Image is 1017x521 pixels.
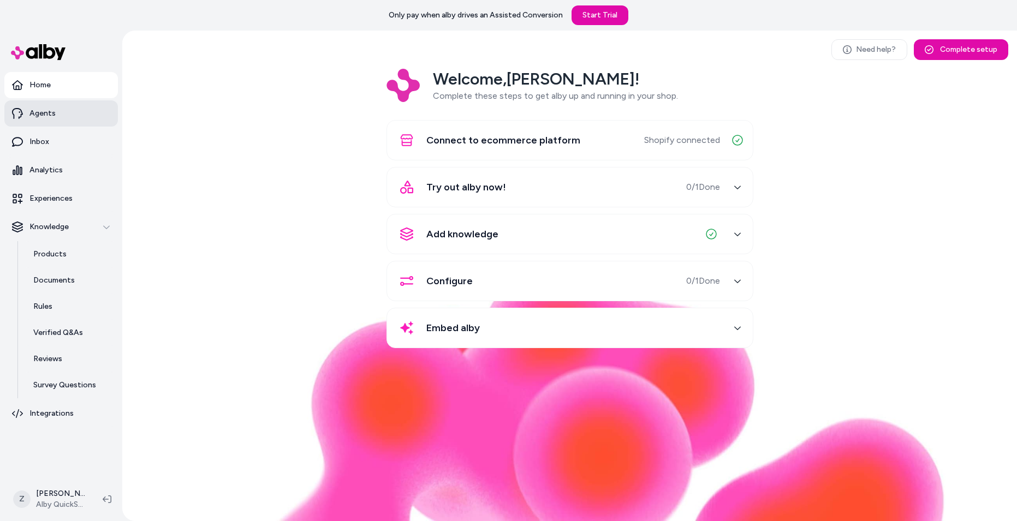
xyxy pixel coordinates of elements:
a: Documents [22,267,118,294]
button: Try out alby now!0/1Done [394,174,746,200]
a: Survey Questions [22,372,118,398]
span: Complete these steps to get alby up and running in your shop. [433,91,678,101]
a: Need help? [831,39,907,60]
p: Experiences [29,193,73,204]
p: Inbox [29,136,49,147]
button: Embed alby [394,315,746,341]
img: alby Logo [11,44,66,60]
a: Reviews [22,346,118,372]
span: Z [13,490,31,508]
button: Add knowledge [394,221,746,247]
p: Analytics [29,165,63,176]
a: Home [4,72,118,98]
a: Integrations [4,400,118,427]
span: Shopify connected [644,134,720,147]
p: Integrations [29,408,74,419]
a: Rules [22,294,118,320]
a: Start Trial [572,5,628,25]
img: Logo [386,69,420,102]
span: Connect to ecommerce platform [426,133,580,148]
span: Alby QuickStart Store [36,499,85,510]
p: [PERSON_NAME] [36,488,85,499]
span: Try out alby now! [426,179,506,195]
a: Analytics [4,157,118,183]
button: Complete setup [914,39,1008,60]
p: Survey Questions [33,380,96,391]
button: Z[PERSON_NAME]Alby QuickStart Store [7,482,94,517]
button: Connect to ecommerce platformShopify connected [394,127,746,153]
span: 0 / 1 Done [686,181,720,194]
a: Agents [4,100,118,127]
button: Configure0/1Done [394,268,746,294]
p: Agents [29,108,56,119]
span: 0 / 1 Done [686,274,720,288]
p: Rules [33,301,52,312]
p: Home [29,80,51,91]
p: Verified Q&As [33,327,83,338]
p: Products [33,249,67,260]
h2: Welcome, [PERSON_NAME] ! [433,69,678,89]
p: Only pay when alby drives an Assisted Conversion [389,10,563,21]
a: Experiences [4,185,118,212]
a: Products [22,241,118,267]
p: Knowledge [29,221,69,232]
button: Knowledge [4,214,118,240]
a: Inbox [4,129,118,155]
span: Add knowledge [426,226,498,242]
a: Verified Q&As [22,320,118,346]
img: alby Bubble [194,261,945,521]
p: Documents [33,275,75,286]
span: Configure [426,273,473,289]
p: Reviews [33,354,62,364]
span: Embed alby [426,320,480,336]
